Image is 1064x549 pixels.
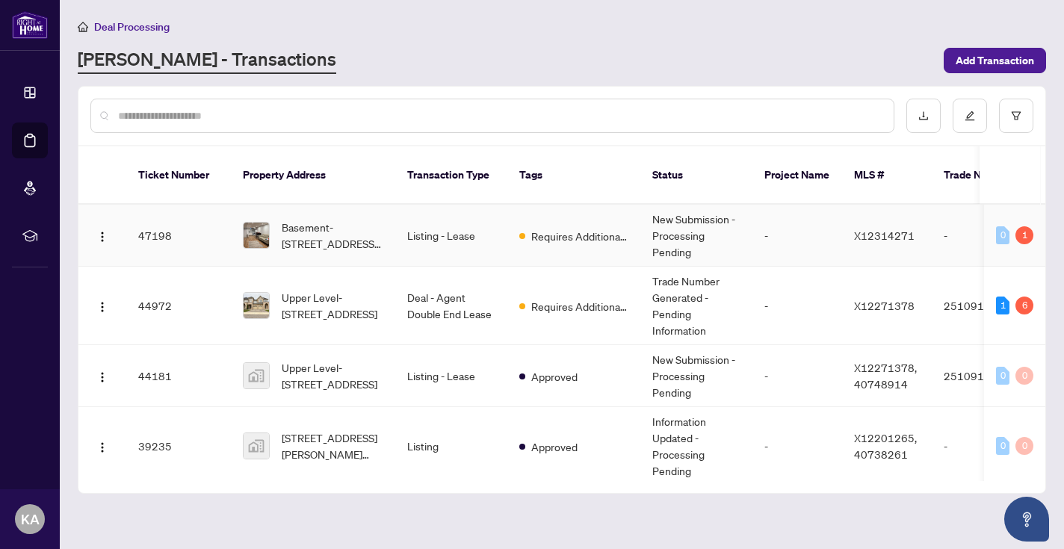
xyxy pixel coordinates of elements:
button: Logo [90,223,114,247]
button: Logo [90,364,114,388]
div: 0 [1015,367,1033,385]
span: Approved [531,368,578,385]
th: Transaction Type [395,146,507,205]
th: Trade Number [932,146,1036,205]
span: Upper Level-[STREET_ADDRESS] [282,289,383,322]
span: home [78,22,88,32]
span: Basement-[STREET_ADDRESS][PERSON_NAME][PERSON_NAME] [282,219,383,252]
img: Logo [96,301,108,313]
button: Open asap [1004,497,1049,542]
div: 1 [1015,226,1033,244]
span: edit [965,111,975,121]
span: Requires Additional Docs [531,298,628,314]
span: filter [1011,111,1021,121]
button: filter [999,99,1033,133]
th: Ticket Number [126,146,231,205]
span: X12271378, 40748914 [854,361,917,391]
th: Status [640,146,752,205]
th: Property Address [231,146,395,205]
div: 1 [996,297,1009,314]
td: - [752,345,842,407]
th: Project Name [752,146,842,205]
img: thumbnail-img [244,363,269,388]
img: logo [12,11,48,39]
td: Trade Number Generated - Pending Information [640,267,752,345]
td: Listing - Lease [395,205,507,267]
span: X12201265, 40738261 [854,431,917,461]
div: 0 [996,226,1009,244]
td: - [752,407,842,486]
td: 39235 [126,407,231,486]
button: Logo [90,294,114,317]
th: MLS # [842,146,932,205]
span: X12314271 [854,229,915,242]
td: 2510919 [932,345,1036,407]
span: Add Transaction [956,49,1034,72]
span: Approved [531,438,578,455]
a: [PERSON_NAME] - Transactions [78,47,336,74]
span: X12271378 [854,299,915,312]
td: 44181 [126,345,231,407]
td: Listing - Lease [395,345,507,407]
img: Logo [96,441,108,453]
span: Requires Additional Docs [531,228,628,244]
button: Add Transaction [944,48,1046,73]
img: thumbnail-img [244,223,269,248]
td: - [752,267,842,345]
td: - [932,205,1036,267]
div: 0 [996,367,1009,385]
span: Deal Processing [94,20,170,34]
td: 44972 [126,267,231,345]
td: 47198 [126,205,231,267]
button: Logo [90,434,114,458]
button: edit [953,99,987,133]
th: Tags [507,146,640,205]
td: - [752,205,842,267]
span: download [918,111,929,121]
div: 0 [996,437,1009,455]
td: 2510919 [932,267,1036,345]
img: Logo [96,371,108,383]
img: thumbnail-img [244,293,269,318]
span: Upper Level-[STREET_ADDRESS] [282,359,383,392]
span: [STREET_ADDRESS][PERSON_NAME][PERSON_NAME] [282,429,383,462]
img: thumbnail-img [244,433,269,459]
td: Listing [395,407,507,486]
span: KA [21,509,40,530]
div: 6 [1015,297,1033,314]
div: 0 [1015,437,1033,455]
button: download [906,99,941,133]
td: Deal - Agent Double End Lease [395,267,507,345]
td: New Submission - Processing Pending [640,205,752,267]
td: New Submission - Processing Pending [640,345,752,407]
td: Information Updated - Processing Pending [640,407,752,486]
img: Logo [96,231,108,243]
td: - [932,407,1036,486]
